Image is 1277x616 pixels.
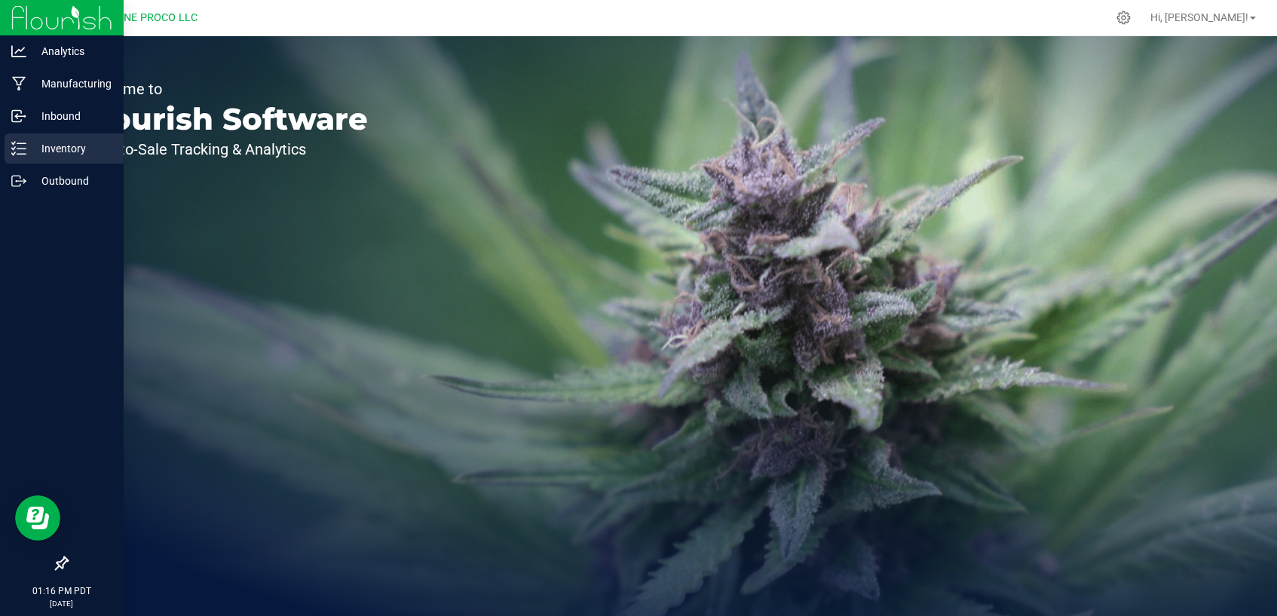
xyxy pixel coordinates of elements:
[1114,11,1133,25] div: Manage settings
[15,495,60,541] iframe: Resource center
[11,173,26,188] inline-svg: Outbound
[26,139,117,158] p: Inventory
[81,104,368,134] p: Flourish Software
[26,42,117,60] p: Analytics
[11,44,26,59] inline-svg: Analytics
[11,109,26,124] inline-svg: Inbound
[11,76,26,91] inline-svg: Manufacturing
[110,11,198,24] span: DUNE PROCO LLC
[1150,11,1248,23] span: Hi, [PERSON_NAME]!
[7,598,117,609] p: [DATE]
[81,142,368,157] p: Seed-to-Sale Tracking & Analytics
[7,584,117,598] p: 01:16 PM PDT
[81,81,368,97] p: Welcome to
[26,172,117,190] p: Outbound
[26,75,117,93] p: Manufacturing
[26,107,117,125] p: Inbound
[11,141,26,156] inline-svg: Inventory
